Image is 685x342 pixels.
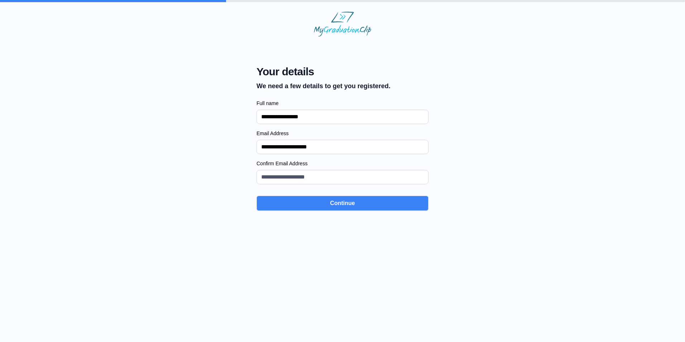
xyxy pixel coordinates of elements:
img: MyGraduationClip [314,11,371,37]
label: Email Address [257,130,428,137]
label: Full name [257,100,428,107]
p: We need a few details to get you registered. [257,81,391,91]
button: Continue [257,196,428,211]
label: Confirm Email Address [257,160,428,167]
span: Your details [257,65,391,78]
